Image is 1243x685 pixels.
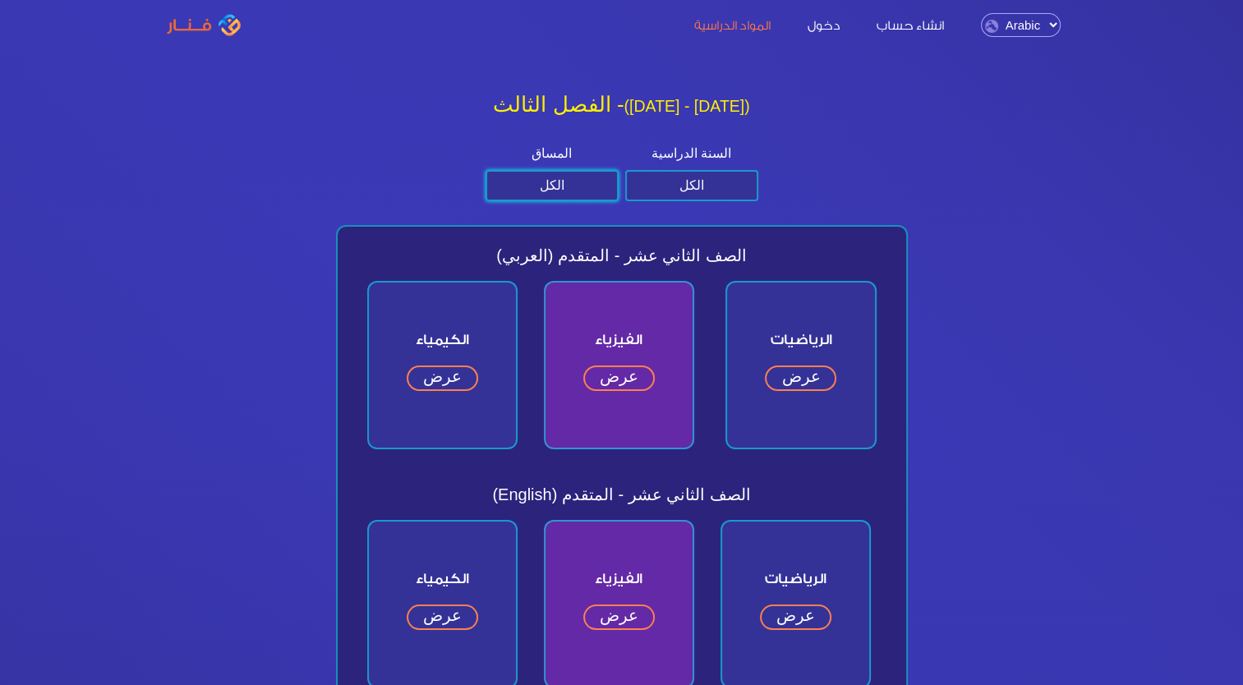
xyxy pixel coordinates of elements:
[407,605,478,630] a: عرض
[791,16,857,33] a: دخول
[329,92,914,117] h2: الفصل الثالث -
[407,365,478,391] a: عرض
[985,20,998,33] img: language.png
[583,365,655,391] a: عرض
[486,144,619,163] label: المساق
[583,605,655,630] a: عرض
[727,315,874,364] span: الرياضيات
[760,605,831,630] a: عرض
[765,365,836,391] a: عرض
[369,554,516,603] span: الكيمياء
[354,243,890,268] span: الصف الثاني عشر - المتقدم (العربي)
[369,315,516,364] span: الكيمياء
[860,16,960,33] a: انشاء حساب
[625,144,758,163] label: السنة الدراسية
[546,315,693,364] span: الفيزياء
[624,97,750,115] small: ([DATE] - [DATE])
[354,482,890,507] span: (English) الصف الثاني عشر - المتقدم
[546,554,693,603] span: الفيزياء
[678,16,787,33] a: المواد الدراسية
[722,554,869,603] span: الرياضيات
